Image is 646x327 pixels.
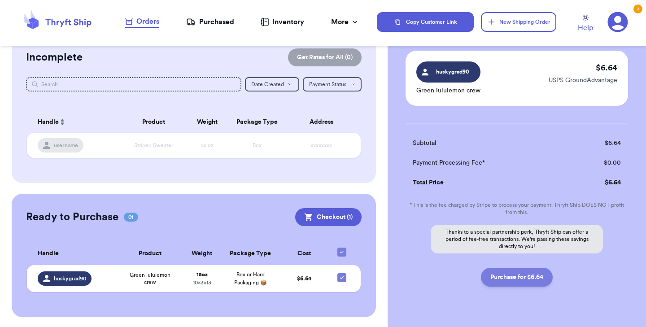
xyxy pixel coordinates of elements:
a: Inventory [261,17,304,27]
td: Payment Processing Fee* [406,153,569,173]
div: 3 [633,4,642,13]
span: Green lululemon crew [123,271,177,286]
span: xx oz [201,143,214,148]
td: $ 6.64 [569,133,628,153]
button: Checkout (1) [295,208,362,226]
th: Product [120,111,187,133]
strong: 15 oz [196,272,208,277]
th: Package Type [227,111,287,133]
span: Handle [38,249,59,258]
div: More [331,17,359,27]
th: Product [118,242,183,265]
th: Cost [279,242,328,265]
a: Orders [125,16,159,28]
div: Orders [125,16,159,27]
span: Box [253,143,262,148]
a: Help [578,15,593,33]
td: Total Price [406,173,569,192]
p: $ 6.64 [596,61,617,74]
span: Payment Status [309,82,346,87]
button: Date Created [245,77,299,92]
th: Weight [183,242,222,265]
h2: Ready to Purchase [26,210,118,224]
button: Get Rates for All (0) [288,48,362,66]
span: Box or Hard Packaging 📦 [234,272,267,285]
p: USPS GroundAdvantage [549,76,617,85]
th: Address [287,111,361,133]
a: 3 [607,12,628,32]
button: New Shipping Order [481,12,556,32]
p: Thanks to a special partnership perk, Thryft Ship can offer a period of fee-free transactions. We... [431,225,603,253]
a: Purchased [186,17,234,27]
span: huskygrad90 [432,68,472,76]
span: Handle [38,118,59,127]
input: Search [26,77,241,92]
td: $ 6.64 [569,173,628,192]
span: xxxxxxxx [310,143,332,148]
button: Sort ascending [59,117,66,127]
button: Payment Status [303,77,362,92]
span: Help [578,22,593,33]
td: Subtotal [406,133,569,153]
p: Green lululemon crew [416,86,480,95]
button: Purchase for $6.64 [481,268,553,287]
span: huskygrad90 [54,275,86,282]
td: $ 0.00 [569,153,628,173]
span: $ 6.64 [297,276,311,281]
span: username [54,142,78,149]
button: Copy Customer Link [377,12,474,32]
h2: Incomplete [26,50,83,65]
span: 10 x 3 x 13 [193,280,211,285]
th: Package Type [221,242,279,265]
th: Weight [187,111,227,133]
span: Striped Sweater [134,143,173,148]
span: 01 [124,213,138,222]
span: Date Created [251,82,284,87]
p: * This is the fee charged by Stripe to process your payment. Thryft Ship DOES NOT profit from this. [406,201,628,216]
